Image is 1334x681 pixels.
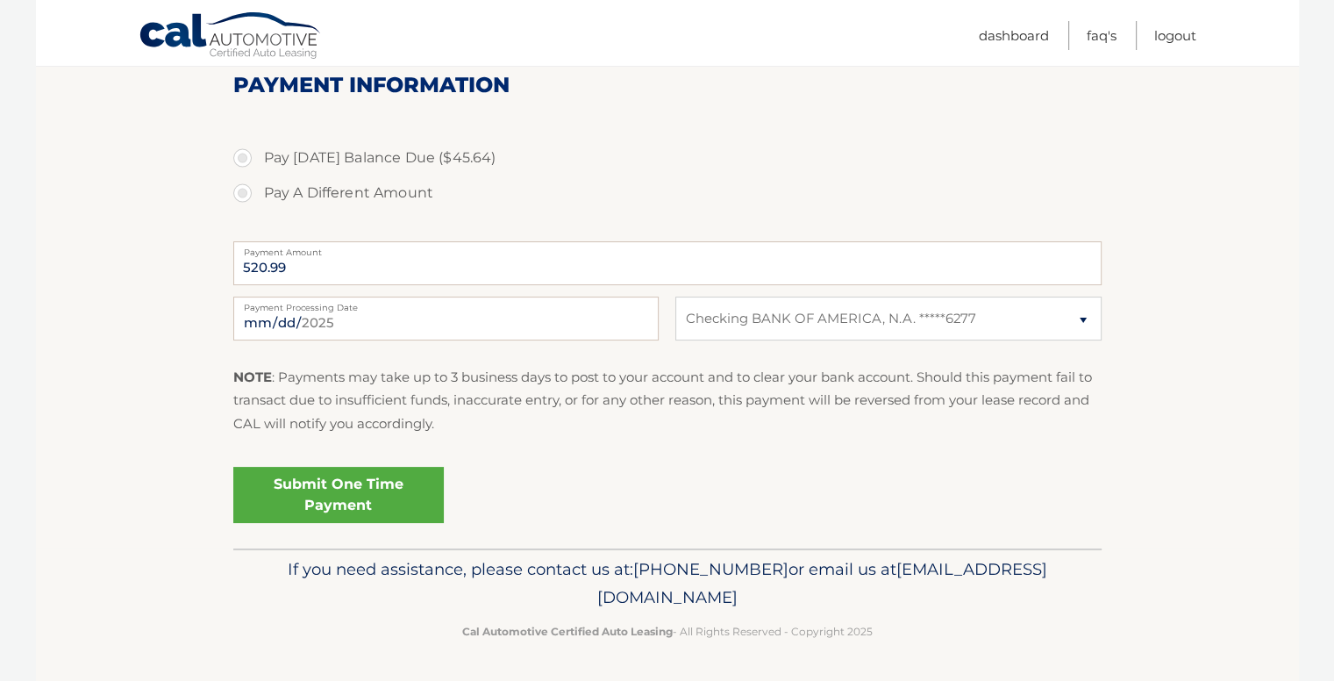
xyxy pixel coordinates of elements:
[233,297,659,340] input: Payment Date
[233,140,1102,176] label: Pay [DATE] Balance Due ($45.64)
[139,11,323,62] a: Cal Automotive
[245,622,1090,641] p: - All Rights Reserved - Copyright 2025
[979,21,1049,50] a: Dashboard
[233,366,1102,435] p: : Payments may take up to 3 business days to post to your account and to clear your bank account....
[233,72,1102,98] h2: Payment Information
[1154,21,1196,50] a: Logout
[233,241,1102,285] input: Payment Amount
[1087,21,1116,50] a: FAQ's
[462,625,673,638] strong: Cal Automotive Certified Auto Leasing
[597,559,1047,607] span: [EMAIL_ADDRESS][DOMAIN_NAME]
[233,467,444,523] a: Submit One Time Payment
[233,176,1102,211] label: Pay A Different Amount
[233,297,659,311] label: Payment Processing Date
[233,369,272,385] strong: NOTE
[245,556,1090,612] p: If you need assistance, please contact us at: or email us at
[233,241,1102,255] label: Payment Amount
[633,559,788,579] span: [PHONE_NUMBER]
